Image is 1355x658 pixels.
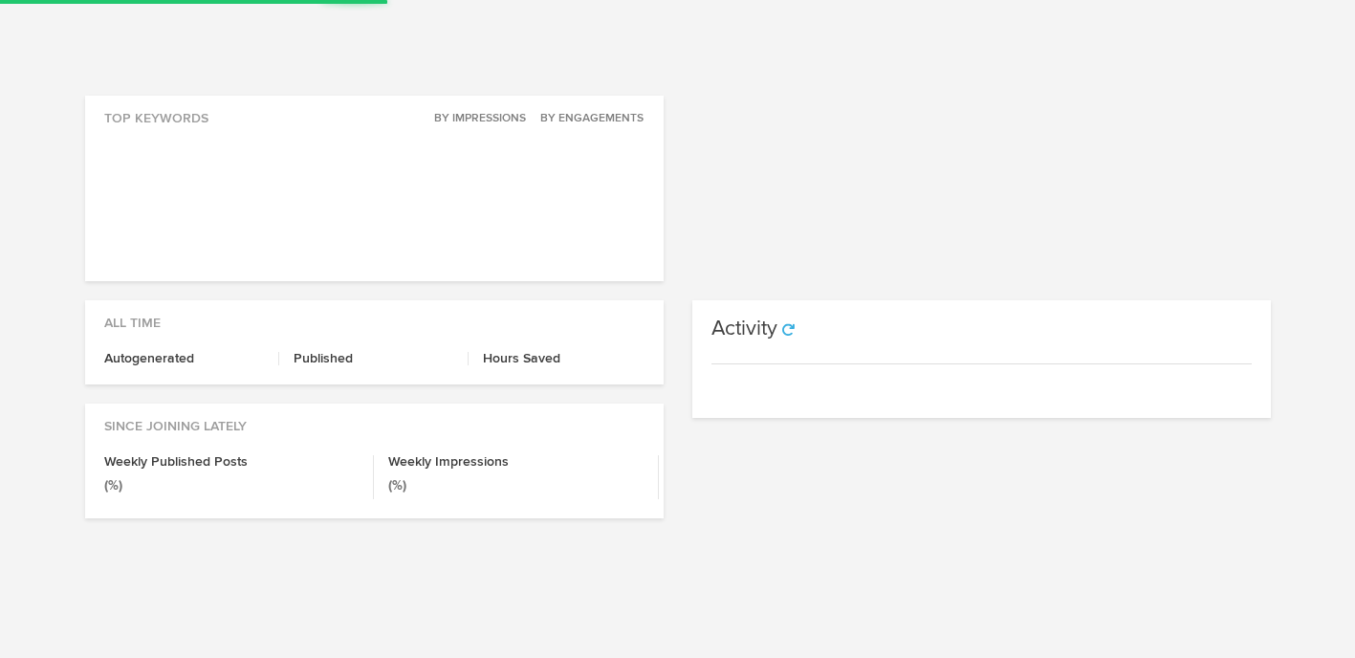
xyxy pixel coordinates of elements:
[711,318,777,340] h3: Activity
[388,455,644,469] h4: Weekly Impressions
[294,352,453,365] h4: Published
[104,479,122,493] small: (%)
[483,352,644,365] h4: Hours Saved
[388,479,406,493] small: (%)
[530,109,645,128] button: By Engagements
[85,404,664,436] div: Since Joining Lately
[104,455,360,469] h4: Weekly Published Posts
[424,109,527,128] button: By Impressions
[85,96,664,128] div: Top Keywords
[104,352,264,365] h4: Autogenerated
[85,300,664,333] div: All Time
